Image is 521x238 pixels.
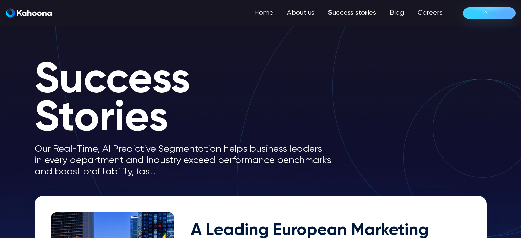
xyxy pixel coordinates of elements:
[383,6,411,20] a: Blog
[321,6,383,20] a: Success stories
[477,8,502,18] div: Let’s Talk!
[247,6,280,20] a: Home
[411,6,449,20] a: Careers
[35,62,343,138] h1: Success Stories
[280,6,321,20] a: About us
[35,143,343,177] p: Our Real-Time, AI Predictive Segmentation helps business leaders in every department and industry...
[463,7,516,19] a: Let’s Talk!
[6,8,52,18] img: Kahoona logo white
[6,8,52,18] a: home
